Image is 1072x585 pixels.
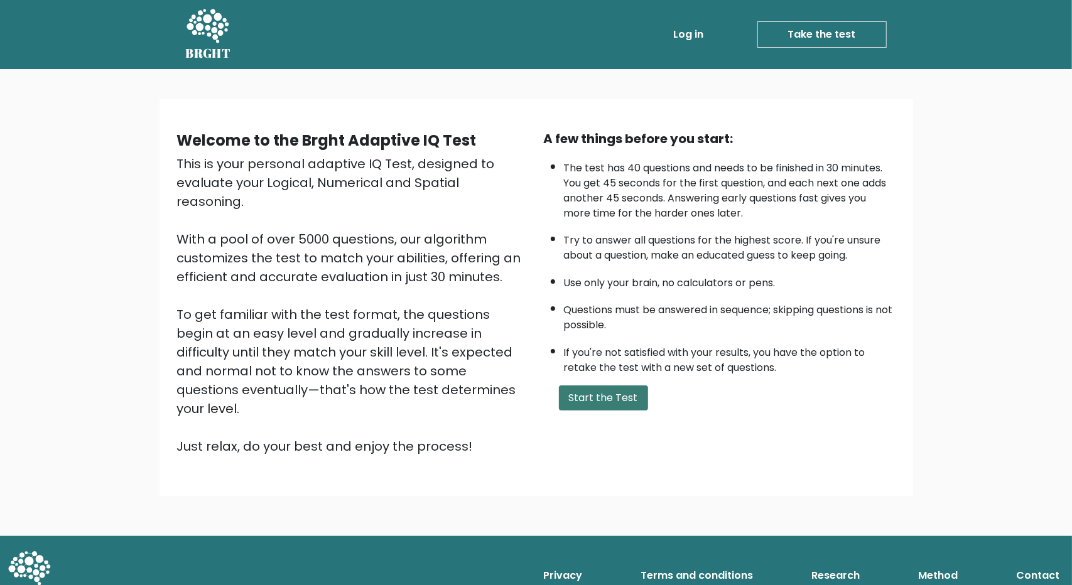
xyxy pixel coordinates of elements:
div: A few things before you start: [544,129,896,148]
div: This is your personal adaptive IQ Test, designed to evaluate your Logical, Numerical and Spatial ... [177,154,529,456]
li: Questions must be answered in sequence; skipping questions is not possible. [564,296,896,333]
a: Take the test [757,21,887,48]
h5: BRGHT [186,46,231,61]
li: Use only your brain, no calculators or pens. [564,269,896,291]
li: If you're not satisfied with your results, you have the option to retake the test with a new set ... [564,339,896,375]
button: Start the Test [559,385,648,411]
li: The test has 40 questions and needs to be finished in 30 minutes. You get 45 seconds for the firs... [564,154,896,221]
b: Welcome to the Brght Adaptive IQ Test [177,130,477,151]
li: Try to answer all questions for the highest score. If you're unsure about a question, make an edu... [564,227,896,263]
a: Log in [669,22,709,47]
a: BRGHT [186,5,231,64]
